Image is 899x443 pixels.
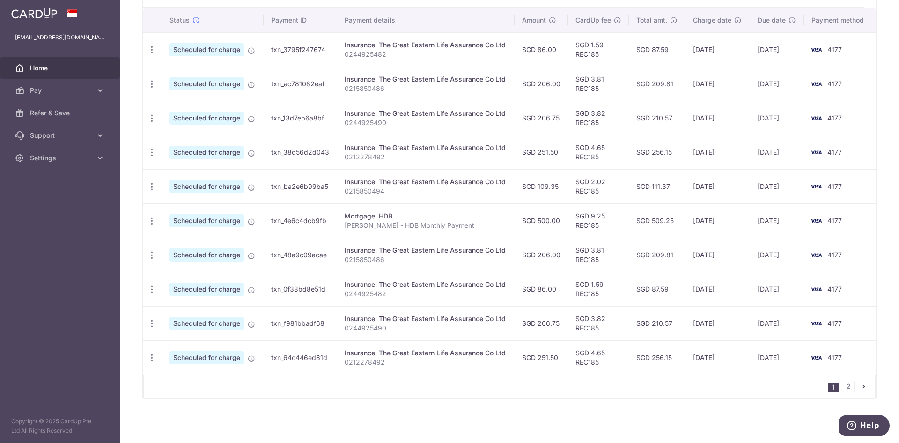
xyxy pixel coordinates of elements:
[568,135,629,169] td: SGD 4.65 REC185
[568,203,629,238] td: SGD 9.25 REC185
[264,32,337,67] td: txn_3795f247674
[522,15,546,25] span: Amount
[807,215,825,226] img: Bank Card
[750,135,804,169] td: [DATE]
[575,15,611,25] span: CardUp fee
[345,177,507,187] div: Insurance. The Great Eastern Life Assurance Co Ltd
[807,181,825,192] img: Bank Card
[568,169,629,203] td: SGD 2.02 REC185
[685,32,750,67] td: [DATE]
[345,358,507,367] p: 0212278492
[30,131,92,140] span: Support
[750,272,804,306] td: [DATE]
[264,340,337,375] td: txn_64c446ed81d
[515,203,568,238] td: SGD 500.00
[827,353,842,361] span: 4177
[827,285,842,293] span: 4177
[685,340,750,375] td: [DATE]
[515,32,568,67] td: SGD 86.00
[828,375,875,398] nav: pager
[345,118,507,128] p: 0244925490
[629,306,685,340] td: SGD 210.57
[15,33,105,42] p: [EMAIL_ADDRESS][DOMAIN_NAME]
[30,108,92,118] span: Refer & Save
[568,306,629,340] td: SGD 3.82 REC185
[827,45,842,53] span: 4177
[750,340,804,375] td: [DATE]
[345,187,507,196] p: 0215850494
[828,383,839,392] li: 1
[30,153,92,163] span: Settings
[807,249,825,261] img: Bank Card
[629,169,685,203] td: SGD 111.37
[345,323,507,333] p: 0244925490
[807,113,825,124] img: Bank Card
[345,348,507,358] div: Insurance. The Great Eastern Life Assurance Co Ltd
[345,280,507,289] div: Insurance. The Great Eastern Life Assurance Co Ltd
[827,217,842,225] span: 4177
[169,351,244,364] span: Scheduled for charge
[693,15,731,25] span: Charge date
[807,147,825,158] img: Bank Card
[629,32,685,67] td: SGD 87.59
[750,169,804,203] td: [DATE]
[568,272,629,306] td: SGD 1.59 REC185
[807,352,825,363] img: Bank Card
[169,180,244,193] span: Scheduled for charge
[568,238,629,272] td: SGD 3.81 REC185
[685,135,750,169] td: [DATE]
[515,340,568,375] td: SGD 251.50
[629,238,685,272] td: SGD 209.81
[568,340,629,375] td: SGD 4.65 REC185
[515,306,568,340] td: SGD 206.75
[345,314,507,323] div: Insurance. The Great Eastern Life Assurance Co Ltd
[337,8,515,32] th: Payment details
[345,211,507,221] div: Mortgage. HDB
[345,152,507,162] p: 0212278492
[629,203,685,238] td: SGD 509.25
[568,32,629,67] td: SGD 1.59 REC185
[345,40,507,50] div: Insurance. The Great Eastern Life Assurance Co Ltd
[264,135,337,169] td: txn_38d56d2d043
[685,272,750,306] td: [DATE]
[807,78,825,90] img: Bank Card
[629,135,685,169] td: SGD 256.15
[827,148,842,156] span: 4177
[685,169,750,203] td: [DATE]
[685,203,750,238] td: [DATE]
[750,67,804,101] td: [DATE]
[843,381,854,392] a: 2
[345,246,507,255] div: Insurance. The Great Eastern Life Assurance Co Ltd
[169,43,244,56] span: Scheduled for charge
[264,203,337,238] td: txn_4e6c4dcb9fb
[515,169,568,203] td: SGD 109.35
[750,238,804,272] td: [DATE]
[750,203,804,238] td: [DATE]
[629,67,685,101] td: SGD 209.81
[568,101,629,135] td: SGD 3.82 REC185
[169,248,244,262] span: Scheduled for charge
[264,306,337,340] td: txn_f981bbadf68
[827,182,842,190] span: 4177
[827,114,842,122] span: 4177
[629,272,685,306] td: SGD 87.59
[169,77,244,90] span: Scheduled for charge
[345,84,507,93] p: 0215850486
[629,340,685,375] td: SGD 256.15
[169,317,244,330] span: Scheduled for charge
[264,272,337,306] td: txn_0f38bd8e51d
[807,318,825,329] img: Bank Card
[827,251,842,259] span: 4177
[807,44,825,55] img: Bank Card
[827,80,842,88] span: 4177
[11,8,57,19] img: CardUp
[345,50,507,59] p: 0244925482
[345,289,507,299] p: 0244925482
[264,238,337,272] td: txn_48a9c09acae
[169,112,244,125] span: Scheduled for charge
[515,272,568,306] td: SGD 86.00
[345,221,507,230] p: [PERSON_NAME] - HDB Monthly Payment
[345,109,507,118] div: Insurance. The Great Eastern Life Assurance Co Ltd
[515,238,568,272] td: SGD 206.00
[629,101,685,135] td: SGD 210.57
